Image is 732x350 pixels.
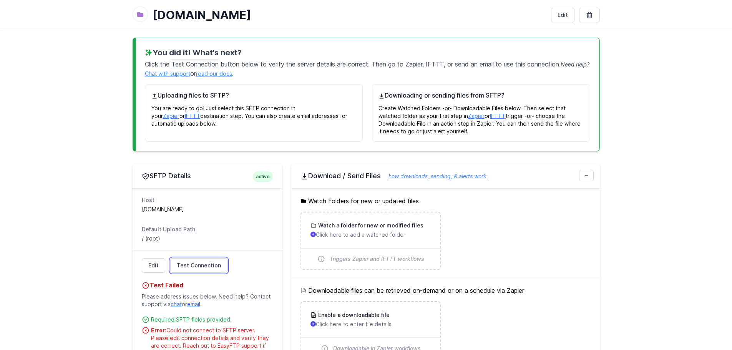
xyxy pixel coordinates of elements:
a: Chat with support [145,70,190,77]
a: Test Connection [170,258,227,273]
span: active [253,171,273,182]
a: Edit [551,8,574,22]
h3: You did it! What's next? [145,47,590,58]
dt: Default Upload Path [142,226,273,233]
h4: Test Failed [142,280,273,290]
a: IFTTT [185,113,200,119]
p: You are ready to go! Just select this SFTP connection in your or destination step. You can also c... [151,100,357,128]
div: Required SFTP fields provided. [151,316,273,323]
span: Need help? [561,61,589,68]
h5: Downloadable files can be retrieved on-demand or on a schedule via Zapier [300,286,591,295]
h5: Watch Folders for new or updated files [300,196,591,206]
a: IFTTT [490,113,506,119]
a: read our docs [196,70,232,77]
a: Edit [142,258,165,273]
a: how downloads, sending, & alerts work [381,173,486,179]
h4: Uploading files to SFTP? [151,91,357,100]
a: Watch a folder for new or modified files Click here to add a watched folder Triggers Zapier and I... [301,212,440,269]
h2: SFTP Details [142,171,273,181]
p: Click here to enter file details [310,320,431,328]
span: Test Connection [177,262,221,269]
h2: Download / Send Files [300,171,591,181]
a: Zapier [468,113,485,119]
dd: / (root) [142,235,273,242]
a: Zapier [163,113,179,119]
iframe: Drift Widget Chat Controller [694,312,723,341]
p: Click the button below to verify the server details are correct. Then go to Zapier, IFTTT, or sen... [145,58,590,78]
span: Triggers Zapier and IFTTT workflows [330,255,424,263]
h1: [DOMAIN_NAME] [153,8,545,22]
strong: Error: [151,327,166,333]
p: Click here to add a watched folder [310,231,431,239]
p: Please address issues below. Need help? Contact support via or . [142,290,273,311]
h3: Watch a folder for new or modified files [317,222,423,229]
dt: Host [142,196,273,204]
h4: Downloading or sending files from SFTP? [378,91,584,100]
span: Test Connection [169,59,221,69]
dd: [DOMAIN_NAME] [142,206,273,213]
a: email [187,301,200,307]
a: chat [171,301,182,307]
h3: Enable a downloadable file [317,311,390,319]
p: Create Watched Folders -or- Downloadable Files below. Then select that watched folder as your fir... [378,100,584,135]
